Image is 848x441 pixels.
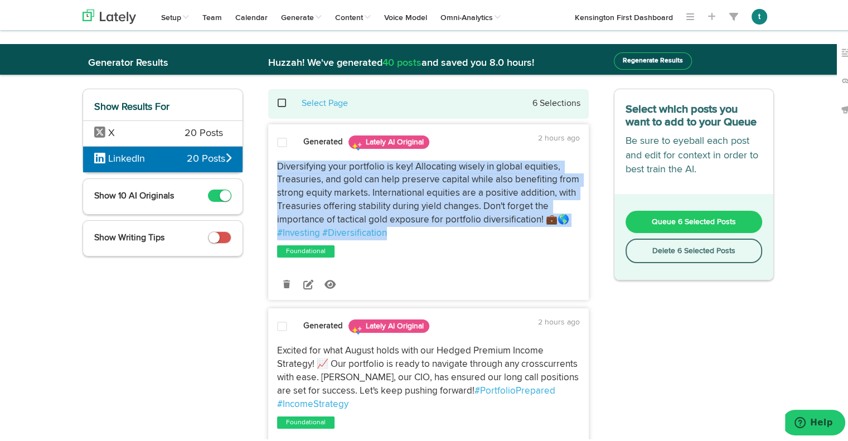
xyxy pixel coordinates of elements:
a: Select Page [302,97,348,106]
button: Regenerate Results [614,50,692,67]
span: Show Writing Tips [94,231,164,240]
strong: Generated [303,319,343,328]
h2: Generator Results [83,56,243,67]
a: Foundational [284,415,328,426]
p: Be sure to eyeball each post and edit for context in order to best train the AI. [626,132,763,175]
span: 40 posts [382,56,421,66]
time: 2 hours ago [538,132,580,140]
h3: Select which posts you want to add to your Queue [626,98,763,127]
a: #Investing [277,226,320,236]
a: #PortfolioPrepared [474,384,555,394]
img: sparkles.png [351,323,362,334]
span: 20 Posts [187,150,231,164]
span: Show 10 AI Originals [94,190,174,198]
a: #Diversification [322,226,387,236]
span: Excited for what August holds with our Hedged Premium Income Strategy! 📈 Our portfolio is ready t... [277,344,581,393]
iframe: Opens a widget where you can find more information [785,408,845,435]
span: Show Results For [94,100,169,110]
a: #IncomeStrategy [277,398,348,407]
span: Diversifying your portfolio is key! Allocating wisely in global equities, Treasuries, and gold ca... [277,160,582,222]
span: Queue 6 Selected Posts [652,216,736,224]
img: logo_lately_bg_light.svg [83,7,136,22]
span: X [108,126,115,136]
span: Lately AI Original [348,317,429,331]
img: sparkles.png [351,139,362,150]
small: 6 Selections [532,97,580,106]
button: t [752,7,767,22]
h2: Huzzah! We've generated and saved you 8.0 hours! [260,56,597,67]
button: Queue 6 Selected Posts [626,209,763,231]
a: Foundational [284,244,328,255]
span: 20 Posts [185,124,223,139]
span: LinkedIn [108,152,145,162]
time: 2 hours ago [538,316,580,324]
strong: Generated [303,135,343,144]
button: Delete 6 Selected Posts [626,236,763,261]
span: Lately AI Original [348,133,429,147]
